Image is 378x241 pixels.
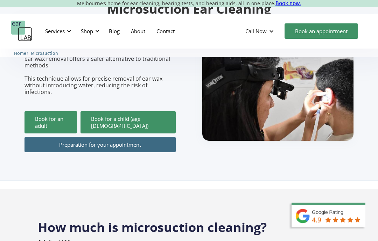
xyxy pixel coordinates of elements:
a: Contact [151,21,180,41]
img: boy getting ear checked. [202,40,353,141]
a: Blog [103,21,125,41]
div: Shop [77,21,101,42]
h2: Microsuction Ear Cleaning [24,1,353,18]
a: About [125,21,151,41]
a: Preparation for your appointment [24,137,176,153]
a: Book for a child (age [DEMOGRAPHIC_DATA]) [80,111,176,134]
span: Microsuction [31,51,58,56]
div: Services [45,28,65,35]
p: The most advanced method of ear cleaning in [GEOGRAPHIC_DATA]. As an effective and non-invasive m... [24,29,176,96]
div: Shop [81,28,93,35]
li: 〉 [14,50,31,57]
h2: How much is microsuction cleaning? [38,212,340,236]
div: Services [41,21,73,42]
a: Microsuction [31,50,58,56]
div: Call Now [245,28,267,35]
span: Home [14,51,26,56]
a: Book for an adult [24,111,77,134]
div: Call Now [240,21,281,42]
a: Home [14,50,26,56]
a: home [11,21,32,42]
a: Book an appointment [285,23,358,39]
